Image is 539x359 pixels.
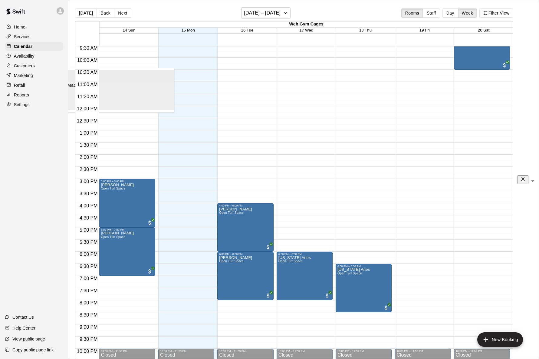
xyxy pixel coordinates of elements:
p: Services [14,34,31,40]
span: 1:30 PM [78,143,99,148]
span: 16 Tue [241,28,254,32]
span: All customers have paid [324,293,330,299]
span: 10:00 PM [75,349,99,354]
div: 6:00 PM – 8:00 PM [278,253,331,256]
div: 10:00 PM – 11:59 PM [160,350,212,353]
span: 9:30 AM [78,45,99,51]
div: 10:00 PM – 11:59 PM [219,350,271,353]
span: 7:00 PM [78,276,99,281]
div: 3:00 PM – 5:00 PM [101,180,153,183]
p: Reports [14,92,29,98]
div: 10:00 PM – 11:59 PM [101,350,153,353]
span: 10:30 AM [76,70,99,75]
p: Settings [14,102,30,108]
p: Help Center [12,325,35,331]
button: Open [528,177,537,185]
div: 10:00 PM – 11:59 PM [337,350,390,353]
button: Back [97,8,114,18]
span: 5:30 PM [78,240,99,245]
div: 10:00 PM – 11:59 PM [456,350,508,353]
p: Customers [14,63,35,69]
div: 4:00 PM – 6:00 PM: Robert Barslou [217,203,273,252]
div: 10:00 PM – 11:59 PM [396,350,449,353]
p: Home [14,24,25,30]
span: 5:00 PM [78,227,99,233]
span: 6:00 PM [78,252,99,257]
span: 20 Sat [478,28,490,32]
p: Marketing [14,72,33,79]
button: Day [442,8,458,18]
div: 6:00 PM – 8:00 PM [219,253,271,256]
button: Filter View [479,8,513,18]
span: Open Turf Space [219,260,244,263]
span: All customers have paid [265,244,271,250]
span: 2:30 PM [78,167,99,172]
span: 6:30 PM [78,264,99,269]
span: 12:00 PM [75,106,99,111]
div: 10:00 PM – 11:59 PM [278,350,331,353]
span: 2:00 PM [78,155,99,160]
h6: [DATE] – [DATE] [244,9,281,17]
span: All customers have paid [147,220,153,226]
span: 9:30 PM [78,337,99,342]
p: Copy public page link [12,347,54,353]
button: Next [114,8,131,18]
button: Staff [423,8,440,18]
span: 3:30 PM [78,191,99,196]
p: Retail [14,82,25,88]
span: 4:30 PM [78,215,99,220]
p: View public page [12,336,45,342]
span: Open Turf Space [278,260,303,263]
button: Rooms [401,8,423,18]
span: 8:00 PM [78,300,99,305]
span: 10:00 AM [76,58,99,63]
span: All customers have paid [147,268,153,274]
span: 11:00 AM [76,82,99,87]
div: Web Gym Cages [100,22,513,27]
span: 17 Wed [299,28,313,32]
span: All customers have paid [383,305,389,311]
span: Open Turf Space [101,235,125,239]
button: Clear [518,175,528,184]
div: 6:30 PM – 8:30 PM [337,265,390,268]
div: 3:00 PM – 5:00 PM: Shane Foster [99,179,155,227]
div: 6:00 PM – 8:00 PM: Josh Snyder [217,252,273,300]
span: 11:30 AM [76,94,99,99]
button: add [477,332,523,347]
span: 1:00 PM [78,130,99,136]
div: 4:00 PM – 6:00 PM [219,204,271,207]
span: Open Turf Space [219,211,244,214]
span: 19 Fri [419,28,430,32]
p: Contact Us [12,314,34,320]
span: 3:00 PM [78,179,99,184]
span: 8:30 PM [78,312,99,317]
span: 7:30 PM [78,288,99,293]
div: 6:30 PM – 8:30 PM: Iowa Aries [336,264,392,312]
div: 5:00 PM – 7:00 PM [101,228,153,231]
div: 5:00 PM – 7:00 PM: Josh Snyder [99,227,155,276]
span: All customers have paid [501,62,508,68]
span: 9:00 PM [78,324,99,330]
span: 4:00 PM [78,203,99,208]
button: [DATE] [75,8,97,18]
div: 6:00 PM – 8:00 PM: Iowa Aries [277,252,333,300]
button: Week [458,8,477,18]
span: Open Turf Space [101,187,125,190]
span: 15 Mon [181,28,195,32]
span: 14 Sun [123,28,135,32]
span: Open Turf Space [337,272,362,275]
p: Calendar [14,43,32,49]
span: 18 Thu [359,28,372,32]
span: All customers have paid [265,293,271,299]
span: 12:30 PM [75,118,99,123]
p: Availability [14,53,35,59]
